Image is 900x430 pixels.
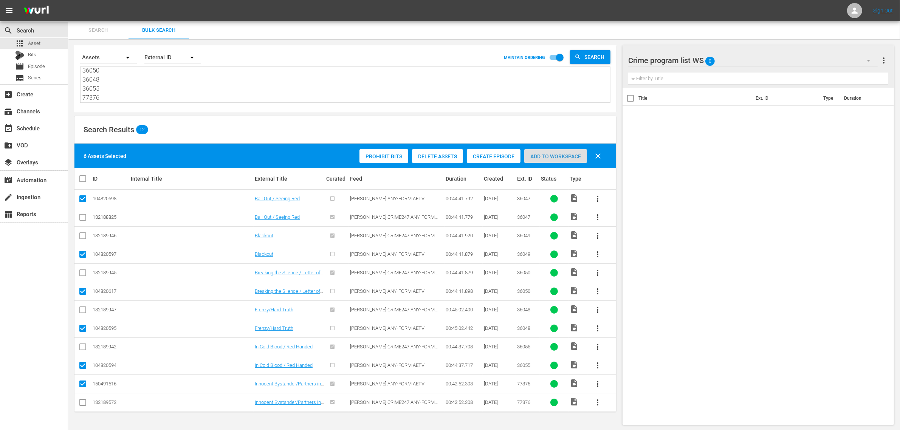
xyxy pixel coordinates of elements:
[446,196,482,201] div: 00:44:41.792
[4,124,13,133] span: Schedule
[73,26,124,35] span: Search
[255,196,300,201] a: Bail Out / Seeing Red
[4,26,13,35] span: Search
[589,227,607,245] button: more_vert
[570,379,579,388] span: Video
[93,381,129,387] div: 150491516
[4,176,13,185] span: Automation
[446,214,482,220] div: 00:44:41.779
[93,196,129,201] div: 104820598
[570,230,579,240] span: Video
[80,47,137,68] div: Assets
[570,305,579,314] span: Video
[350,307,438,318] span: [PERSON_NAME] CRIME247 ANY-FORM AETV
[133,26,184,35] span: Bulk Search
[484,362,515,368] div: [DATE]
[638,88,751,109] th: Title
[517,233,530,238] span: 36049
[28,51,36,59] span: Bits
[517,196,530,201] span: 36047
[93,176,129,182] div: ID
[589,282,607,300] button: more_vert
[570,50,610,64] button: Search
[446,344,482,350] div: 00:44:37.708
[350,381,424,387] span: [PERSON_NAME] ANY-FORM AETV
[593,194,602,203] span: more_vert
[593,305,602,314] span: more_vert
[593,398,602,407] span: more_vert
[446,362,482,368] div: 00:44:37.717
[484,344,515,350] div: [DATE]
[15,51,24,60] div: Bits
[589,208,607,226] button: more_vert
[350,251,424,257] span: [PERSON_NAME] ANY-FORM AETV
[570,397,579,406] span: Video
[446,288,482,294] div: 00:44:41.898
[589,375,607,393] button: more_vert
[589,190,607,208] button: more_vert
[350,288,424,294] span: [PERSON_NAME] ANY-FORM AETV
[93,344,129,350] div: 132189942
[589,301,607,319] button: more_vert
[517,176,539,182] div: Ext. ID
[484,307,515,312] div: [DATE]
[517,344,530,350] span: 36055
[350,214,438,226] span: [PERSON_NAME] CRIME247 ANY-FORM AETV
[484,325,515,331] div: [DATE]
[93,270,129,275] div: 132189945
[517,362,530,368] span: 36055
[446,381,482,387] div: 00:42:52.303
[93,251,129,257] div: 104820597
[255,399,324,411] a: Innocent Bystander/Partners in Crime
[524,149,587,163] button: Add to Workspace
[570,323,579,332] span: Video
[446,176,482,182] div: Duration
[93,399,129,405] div: 132189573
[751,88,819,109] th: Ext. ID
[517,288,530,294] span: 36050
[350,270,438,281] span: [PERSON_NAME] CRIME247 ANY-FORM AETV
[589,245,607,263] button: more_vert
[484,270,515,275] div: [DATE]
[879,56,888,65] span: more_vert
[524,153,587,159] span: Add to Workspace
[28,74,42,82] span: Series
[517,325,530,331] span: 36048
[570,176,586,182] div: Type
[4,141,13,150] span: VOD
[484,233,515,238] div: [DATE]
[593,268,602,277] span: more_vert
[517,399,530,405] span: 77376
[4,158,13,167] span: Overlays
[350,362,424,368] span: [PERSON_NAME] ANY-FORM AETV
[589,393,607,411] button: more_vert
[581,50,610,64] span: Search
[412,149,463,163] button: Delete Assets
[350,344,438,355] span: [PERSON_NAME] CRIME247 ANY-FORM AETV
[467,149,520,163] button: Create Episode
[517,214,530,220] span: 36047
[4,90,13,99] span: Create
[255,344,313,350] a: In Cold Blood / Red Handed
[628,50,878,71] div: Crime program list WS
[570,268,579,277] span: Video
[484,251,515,257] div: [DATE]
[593,324,602,333] span: more_vert
[570,212,579,221] span: Video
[517,251,530,257] span: 36049
[504,55,545,60] p: MAINTAIN ORDERING
[255,307,293,312] a: Frenzy/Hard Truth
[18,2,54,20] img: ans4CAIJ8jUAAAAAAAAAAAAAAAAAAAAAAAAgQb4GAAAAAAAAAAAAAAAAAAAAAAAAJMjXAAAAAAAAAAAAAAAAAAAAAAAAgAT5G...
[484,399,515,405] div: [DATE]
[593,250,602,259] span: more_vert
[484,381,515,387] div: [DATE]
[446,233,482,238] div: 00:44:41.920
[593,287,602,296] span: more_vert
[517,307,530,312] span: 36048
[255,251,273,257] a: Blackout
[517,381,530,387] span: 77376
[484,176,515,182] div: Created
[359,153,408,159] span: Prohibit Bits
[350,196,424,201] span: [PERSON_NAME] ANY-FORM AETV
[136,127,148,132] span: 12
